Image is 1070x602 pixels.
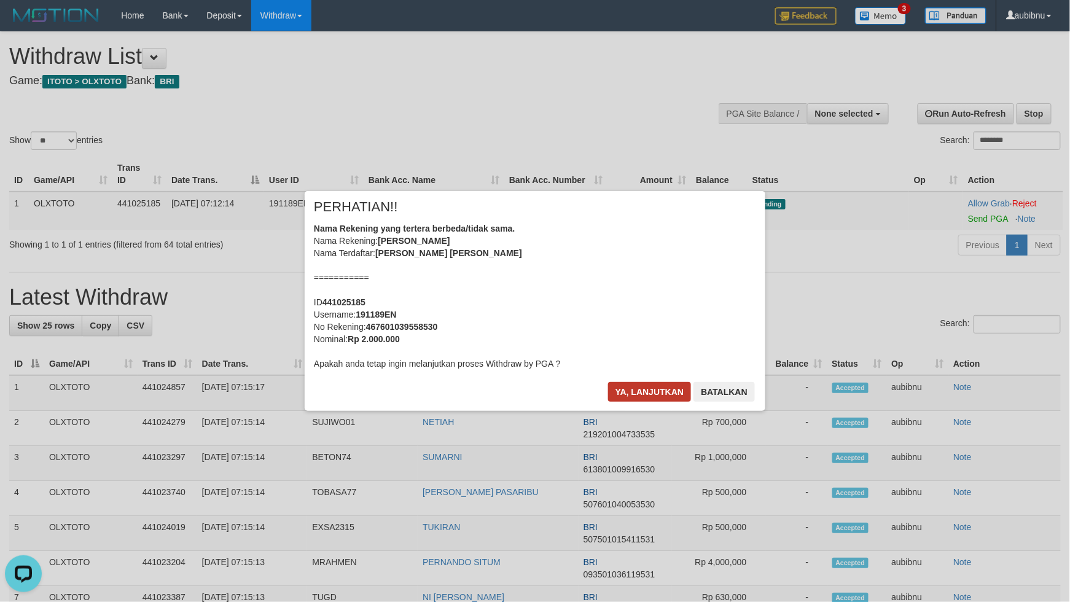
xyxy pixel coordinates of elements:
b: 467601039558530 [366,322,438,332]
b: 441025185 [322,297,365,307]
span: PERHATIAN!! [314,201,398,213]
b: [PERSON_NAME] [PERSON_NAME] [375,248,522,258]
b: [PERSON_NAME] [378,236,450,246]
button: Ya, lanjutkan [608,382,692,402]
button: Batalkan [693,382,755,402]
button: Open LiveChat chat widget [5,5,42,42]
b: 191189EN [356,310,396,319]
b: Rp 2.000.000 [348,334,400,344]
div: Nama Rekening: Nama Terdaftar: =========== ID Username: No Rekening: Nominal: Apakah anda tetap i... [314,222,756,370]
b: Nama Rekening yang tertera berbeda/tidak sama. [314,224,515,233]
